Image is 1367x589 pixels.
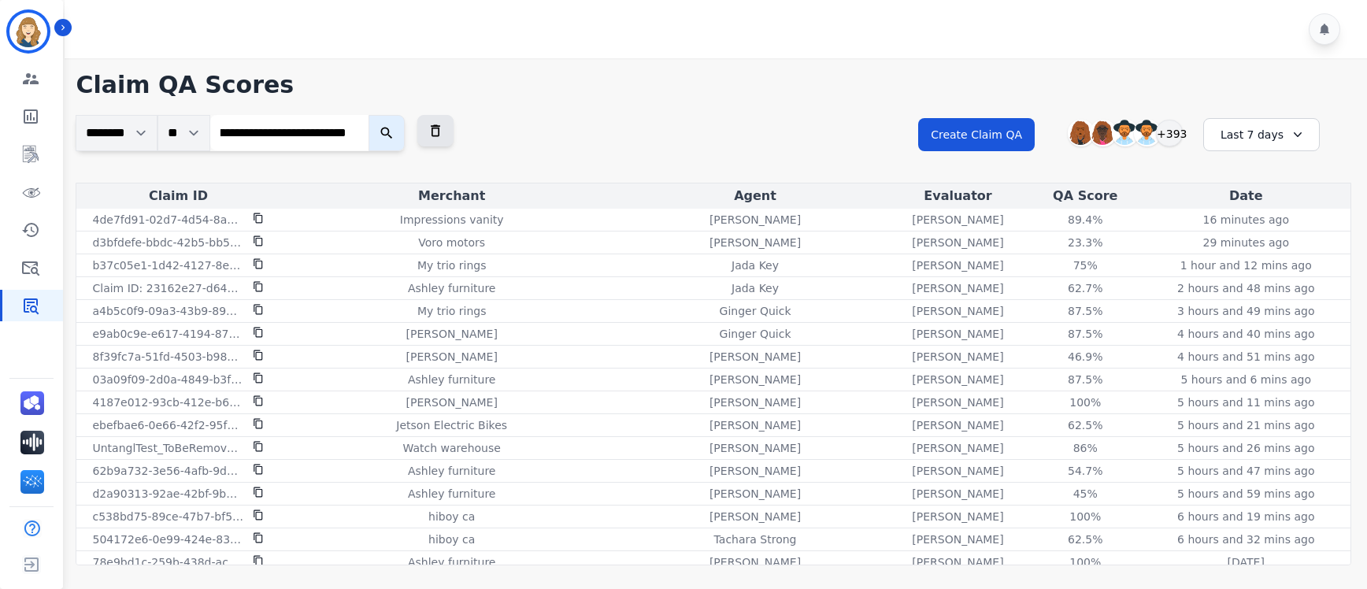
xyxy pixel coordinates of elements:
[912,417,1003,433] p: [PERSON_NAME]
[1177,326,1314,342] p: 4 hours and 40 mins ago
[283,187,621,206] div: Merchant
[92,463,243,479] p: 62b9a732-3e56-4afb-9d74-e68d6ee3b79f
[1050,463,1121,479] div: 54.7%
[1050,440,1121,456] div: 86%
[918,118,1035,151] button: Create Claim QA
[1050,372,1121,387] div: 87.5%
[400,212,504,228] p: Impressions vanity
[396,417,507,433] p: Jetson Electric Bikes
[92,303,243,319] p: a4b5c0f9-09a3-43b9-8954-839249add403
[428,532,475,547] p: hiboy ca
[1050,326,1121,342] div: 87.5%
[1145,187,1347,206] div: Date
[709,212,801,228] p: [PERSON_NAME]
[1050,303,1121,319] div: 87.5%
[912,212,1003,228] p: [PERSON_NAME]
[1177,417,1314,433] p: 5 hours and 21 mins ago
[92,257,243,273] p: b37c05e1-1d42-4127-8e6e-7b2f4e561c39
[1050,509,1121,524] div: 100%
[92,280,243,296] p: Claim ID: 23162e27-d646-4596-ac99-41ac5c8c5b58
[1050,554,1121,570] div: 100%
[912,280,1003,296] p: [PERSON_NAME]
[1177,463,1314,479] p: 5 hours and 47 mins ago
[1177,440,1314,456] p: 5 hours and 26 mins ago
[408,372,495,387] p: Ashley furniture
[80,187,276,206] div: Claim ID
[709,554,801,570] p: [PERSON_NAME]
[9,13,47,50] img: Bordered avatar
[92,486,243,502] p: d2a90313-92ae-42bf-9b0f-6476994186b1
[1177,509,1314,524] p: 6 hours and 19 mins ago
[912,509,1003,524] p: [PERSON_NAME]
[408,280,495,296] p: Ashley furniture
[1050,532,1121,547] div: 62.5%
[417,257,487,273] p: My trio rings
[1203,118,1320,151] div: Last 7 days
[890,187,1026,206] div: Evaluator
[76,71,1351,99] h1: Claim QA Scores
[1177,349,1314,365] p: 4 hours and 51 mins ago
[709,349,801,365] p: [PERSON_NAME]
[714,532,797,547] p: Tachara Strong
[417,303,487,319] p: My trio rings
[912,554,1003,570] p: [PERSON_NAME]
[408,554,495,570] p: Ashley furniture
[1050,395,1121,410] div: 100%
[1177,395,1314,410] p: 5 hours and 11 mins ago
[1050,280,1121,296] div: 62.7%
[406,349,498,365] p: [PERSON_NAME]
[92,326,243,342] p: e9ab0c9e-e617-4194-87a8-6b77dd8e09ac
[912,532,1003,547] p: [PERSON_NAME]
[1050,486,1121,502] div: 45%
[403,440,501,456] p: Watch warehouse
[732,280,779,296] p: Jada Key
[92,532,243,547] p: 504172e6-0e99-424e-8367-44d73097e9d3
[92,349,243,365] p: 8f39fc7a-51fd-4503-b984-272a9e95ad8b
[92,235,243,250] p: d3bfdefe-bbdc-42b5-bb55-76aa87d26556
[912,395,1003,410] p: [PERSON_NAME]
[912,257,1003,273] p: [PERSON_NAME]
[912,440,1003,456] p: [PERSON_NAME]
[709,235,801,250] p: [PERSON_NAME]
[92,395,243,410] p: 4187e012-93cb-412e-b6e3-9588277efaab
[912,303,1003,319] p: [PERSON_NAME]
[912,326,1003,342] p: [PERSON_NAME]
[912,463,1003,479] p: [PERSON_NAME]
[406,326,498,342] p: [PERSON_NAME]
[1050,235,1121,250] div: 23.3%
[709,509,801,524] p: [PERSON_NAME]
[912,235,1003,250] p: [PERSON_NAME]
[92,509,243,524] p: c538bd75-89ce-47b7-bf5d-794f8e18709f
[709,417,801,433] p: [PERSON_NAME]
[1032,187,1139,206] div: QA Score
[912,349,1003,365] p: [PERSON_NAME]
[709,440,801,456] p: [PERSON_NAME]
[406,395,498,410] p: [PERSON_NAME]
[1203,212,1289,228] p: 16 minutes ago
[92,554,243,570] p: 78e9bd1c-259b-438d-ac8d-e998966eceac
[92,372,243,387] p: 03a09f09-2d0a-4849-b3f5-2cda1154742e
[428,509,475,524] p: hiboy ca
[627,187,884,206] div: Agent
[92,417,243,433] p: ebefbae6-0e66-42f2-95fb-190aff46108a
[1177,280,1314,296] p: 2 hours and 48 mins ago
[912,372,1003,387] p: [PERSON_NAME]
[418,235,485,250] p: Voro motors
[709,486,801,502] p: [PERSON_NAME]
[720,326,791,342] p: Ginger Quick
[1177,303,1314,319] p: 3 hours and 49 mins ago
[1050,417,1121,433] div: 62.5%
[709,395,801,410] p: [PERSON_NAME]
[1050,257,1121,273] div: 75%
[1180,257,1312,273] p: 1 hour and 12 mins ago
[732,257,779,273] p: Jada Key
[912,486,1003,502] p: [PERSON_NAME]
[1203,235,1289,250] p: 29 minutes ago
[92,440,243,456] p: UntanglTest_ToBeRemoved12345
[1050,212,1121,228] div: 89.4%
[92,212,243,228] p: 4de7fd91-02d7-4d54-8a88-8e3b1cb309ed
[1181,372,1312,387] p: 5 hours and 6 mins ago
[408,486,495,502] p: Ashley furniture
[720,303,791,319] p: Ginger Quick
[1156,120,1183,146] div: +393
